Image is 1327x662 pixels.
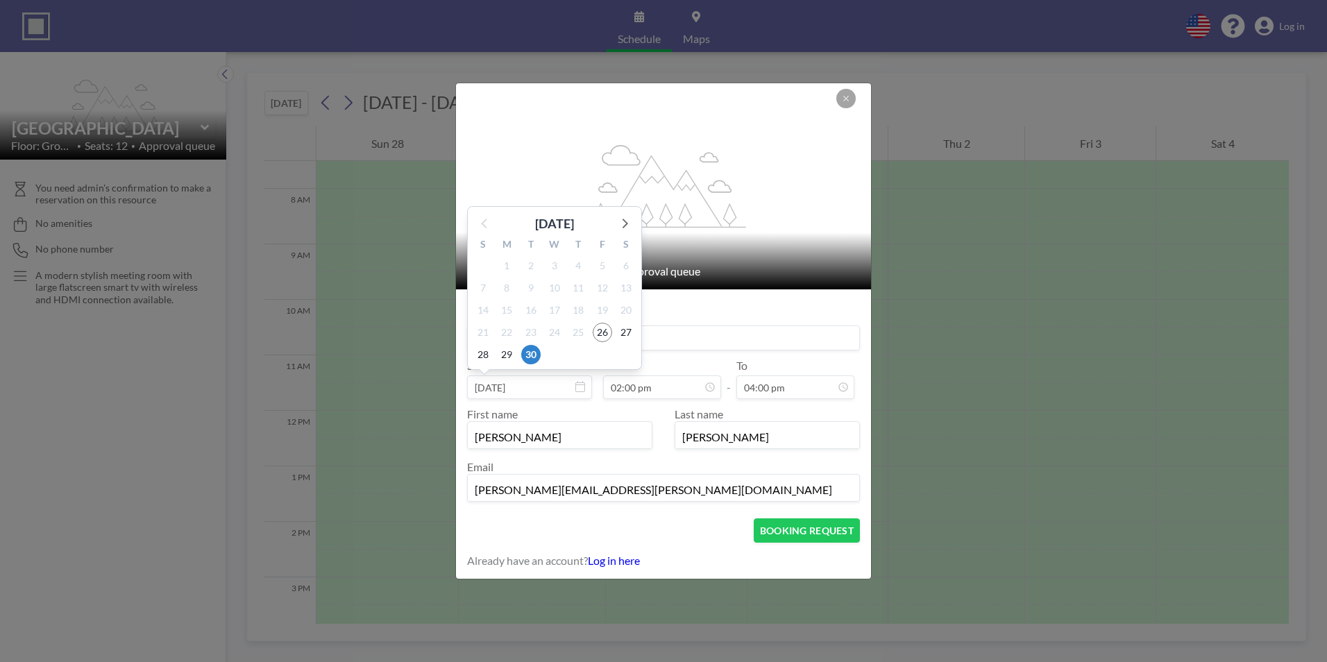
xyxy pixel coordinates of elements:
h2: [GEOGRAPHIC_DATA] [473,244,856,264]
span: Sunday, September 28, 2025 [473,345,493,364]
div: W [543,237,566,255]
span: Friday, September 26, 2025 [593,323,612,342]
span: Sunday, September 14, 2025 [473,300,493,320]
span: Tuesday, September 16, 2025 [521,300,541,320]
span: Wednesday, September 17, 2025 [545,300,564,320]
div: M [495,237,518,255]
span: Thursday, September 4, 2025 [568,256,588,275]
div: [DATE] [535,214,574,233]
span: Tuesday, September 23, 2025 [521,323,541,342]
span: Saturday, September 20, 2025 [616,300,636,320]
span: Wednesday, September 10, 2025 [545,278,564,298]
label: Email [467,460,493,473]
input: Last name [675,425,859,448]
label: First name [467,407,518,421]
span: Monday, September 29, 2025 [497,345,516,364]
label: Last name [675,407,723,421]
span: Monday, September 22, 2025 [497,323,516,342]
span: Saturday, September 13, 2025 [616,278,636,298]
div: T [566,237,590,255]
a: Log in here [588,554,640,567]
span: Saturday, September 27, 2025 [616,323,636,342]
span: Tuesday, September 9, 2025 [521,278,541,298]
span: Thursday, September 11, 2025 [568,278,588,298]
span: Thursday, September 18, 2025 [568,300,588,320]
span: Wednesday, September 24, 2025 [545,323,564,342]
span: Monday, September 15, 2025 [497,300,516,320]
span: Sunday, September 21, 2025 [473,323,493,342]
span: Monday, September 1, 2025 [497,256,516,275]
div: S [471,237,495,255]
span: Friday, September 19, 2025 [593,300,612,320]
label: To [736,359,747,373]
input: Email [468,477,859,501]
span: Saturday, September 6, 2025 [616,256,636,275]
span: Friday, September 5, 2025 [593,256,612,275]
div: S [614,237,638,255]
input: First name [468,425,652,448]
button: BOOKING REQUEST [754,518,860,543]
div: T [519,237,543,255]
span: Approval queue [624,264,700,278]
span: Thursday, September 25, 2025 [568,323,588,342]
input: Guest reservation [468,326,859,350]
span: Tuesday, September 30, 2025 [521,345,541,364]
span: Already have an account? [467,554,588,568]
span: Tuesday, September 2, 2025 [521,256,541,275]
div: F [590,237,614,255]
span: Sunday, September 7, 2025 [473,278,493,298]
g: flex-grow: 1.2; [582,144,746,227]
span: - [727,364,731,394]
span: Friday, September 12, 2025 [593,278,612,298]
span: Wednesday, September 3, 2025 [545,256,564,275]
span: Monday, September 8, 2025 [497,278,516,298]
